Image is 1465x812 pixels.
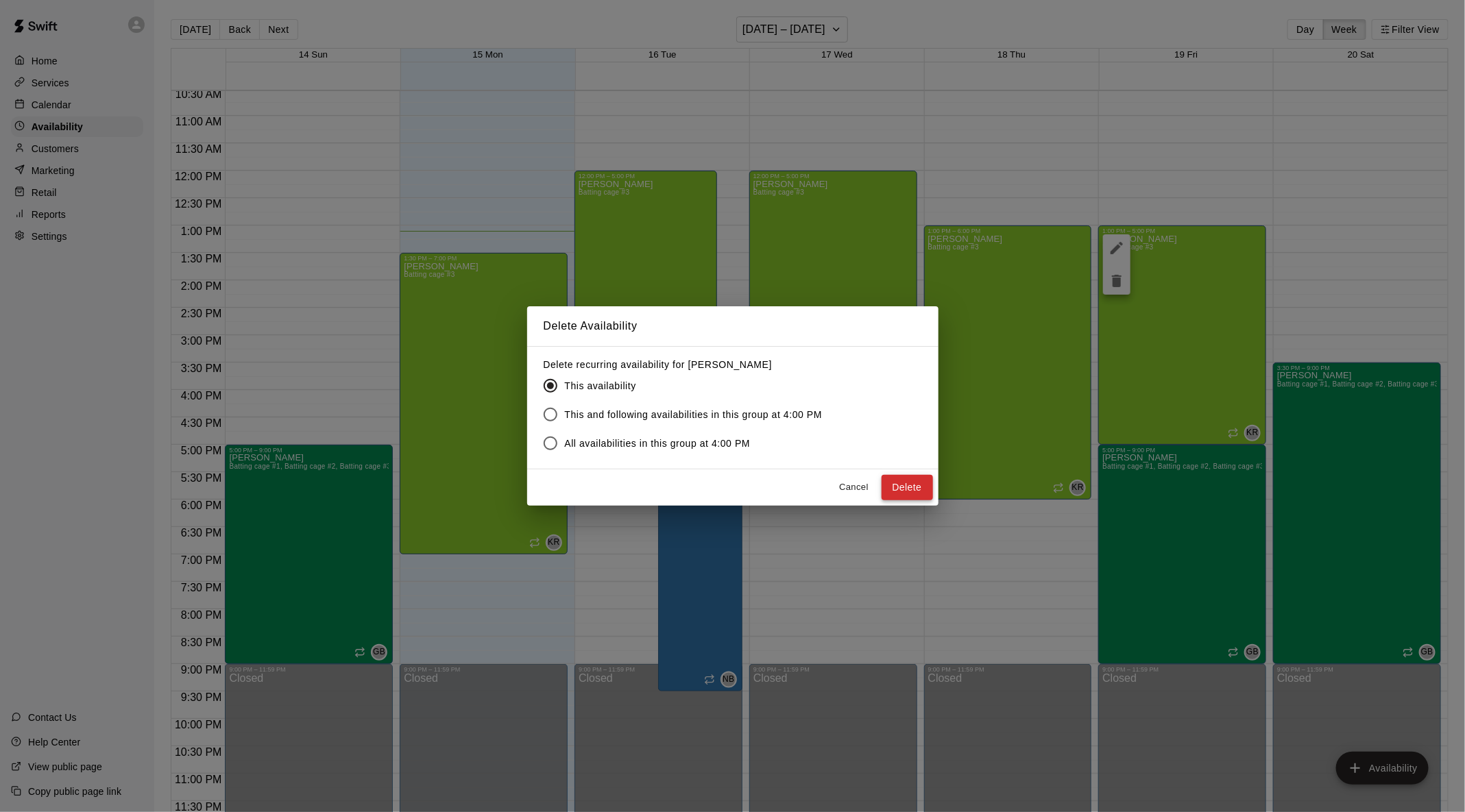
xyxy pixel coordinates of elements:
button: Cancel [832,477,876,498]
span: This and following availabilities in this group at 4:00 PM [565,408,823,422]
button: Delete [882,475,933,500]
span: All availabilities in this group at 4:00 PM [565,436,751,451]
h2: Delete Availability [527,306,939,346]
span: This availability [565,379,636,393]
label: Delete recurring availability for [PERSON_NAME] [544,358,834,371]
